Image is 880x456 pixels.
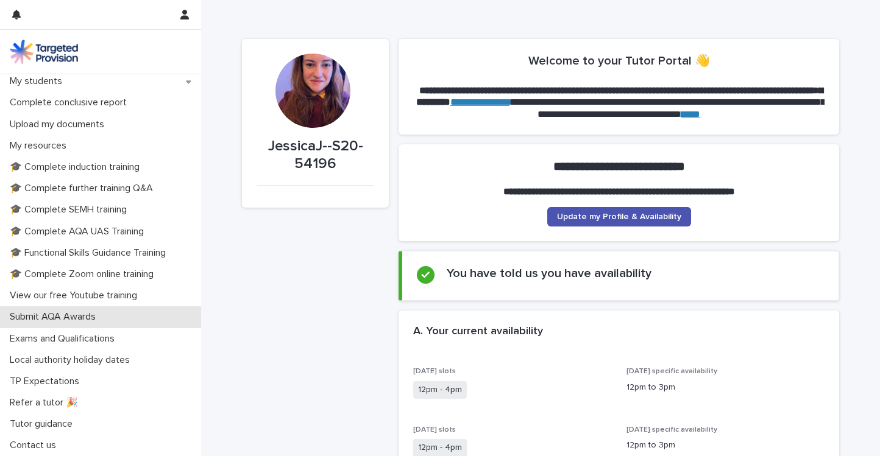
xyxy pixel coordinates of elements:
p: Tutor guidance [5,418,82,430]
span: [DATE] specific availability [626,426,717,433]
p: 🎓 Complete induction training [5,161,149,173]
p: 🎓 Complete SEMH training [5,204,137,216]
img: M5nRWzHhSzIhMunXDL62 [10,40,78,64]
span: Update my Profile & Availability [557,212,681,221]
p: 🎓 Complete AQA UAS Training [5,226,154,237]
span: [DATE] specific availability [626,368,717,375]
h2: You have told us you have availability [447,266,651,281]
p: Local authority holiday dates [5,354,140,366]
p: Upload my documents [5,119,114,130]
p: My resources [5,140,76,152]
p: Contact us [5,440,66,451]
p: View our free Youtube training [5,290,147,301]
h2: A. Your current availability [413,325,543,338]
span: [DATE] slots [413,426,456,433]
p: TP Expectations [5,376,89,387]
p: JessicaJ--S20-54196 [257,138,374,173]
span: [DATE] slots [413,368,456,375]
p: 🎓 Complete further training Q&A [5,183,163,194]
span: 12pm - 4pm [413,381,467,399]
p: Exams and Qualifications [5,333,124,345]
p: 🎓 Complete Zoom online training [5,268,163,280]
p: Refer a tutor 🎉 [5,397,88,409]
h2: Welcome to your Tutor Portal 👋 [528,54,710,68]
a: Update my Profile & Availability [547,207,691,226]
p: Complete conclusive report [5,97,137,108]
p: 12pm to 3pm [626,439,825,452]
p: My students [5,75,72,87]
p: 🎓 Functional Skills Guidance Training [5,247,176,259]
p: Submit AQA Awards [5,311,105,323]
p: 12pm to 3pm [626,381,825,394]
